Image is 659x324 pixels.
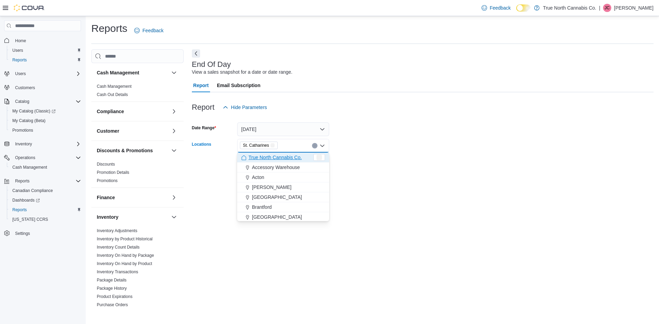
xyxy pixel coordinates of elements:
[97,92,128,97] a: Cash Out Details
[10,187,56,195] a: Canadian Compliance
[237,122,329,136] button: [DATE]
[543,4,596,12] p: True North Cannabis Co.
[170,146,178,155] button: Discounts & Promotions
[131,24,166,37] a: Feedback
[7,215,84,224] button: [US_STATE] CCRS
[10,206,30,214] a: Reports
[91,22,127,35] h1: Reports
[12,84,38,92] a: Customers
[7,163,84,172] button: Cash Management
[10,46,81,55] span: Users
[243,142,269,149] span: St. Catharines
[1,69,84,79] button: Users
[237,182,329,192] button: [PERSON_NAME]
[97,236,153,242] span: Inventory by Product Historical
[10,215,51,224] a: [US_STATE] CCRS
[15,99,29,104] span: Catalog
[97,170,129,175] a: Promotion Details
[7,195,84,205] a: Dashboards
[237,153,329,163] button: True North Cannabis Co.
[97,214,118,220] h3: Inventory
[97,261,152,266] span: Inventory On Hand by Product
[4,33,81,256] nav: Complex example
[237,212,329,222] button: [GEOGRAPHIC_DATA]
[12,97,81,106] span: Catalog
[252,204,272,211] span: Brantford
[15,155,35,160] span: Operations
[192,125,216,131] label: Date Range
[10,107,58,115] a: My Catalog (Classic)
[312,143,317,148] button: Clear input
[97,245,140,250] a: Inventory Count Details
[1,83,84,93] button: Customers
[97,128,119,134] h3: Customer
[170,213,178,221] button: Inventory
[7,186,84,195] button: Canadian Compliance
[217,79,261,92] span: Email Subscription
[10,215,81,224] span: Washington CCRS
[12,229,33,238] a: Settings
[170,107,178,116] button: Compliance
[1,153,84,163] button: Operations
[97,178,118,183] span: Promotions
[12,177,81,185] span: Reports
[516,4,531,12] input: Dark Mode
[1,97,84,106] button: Catalog
[97,277,127,283] span: Package Details
[12,207,27,213] span: Reports
[1,228,84,238] button: Settings
[170,127,178,135] button: Customer
[97,302,128,307] a: Purchase Orders
[10,163,81,171] span: Cash Management
[12,154,81,162] span: Operations
[97,302,128,308] span: Purchase Orders
[97,261,152,266] a: Inventory On Hand by Product
[97,253,154,258] span: Inventory On Hand by Package
[10,187,81,195] span: Canadian Compliance
[237,163,329,172] button: Accessory Warehouse
[12,48,23,53] span: Users
[97,162,115,167] a: Discounts
[7,205,84,215] button: Reports
[490,4,511,11] span: Feedback
[10,126,36,134] a: Promotions
[10,56,81,64] span: Reports
[10,46,26,55] a: Users
[91,82,184,101] div: Cash Management
[12,140,35,148] button: Inventory
[97,147,153,154] h3: Discounts & Promotions
[12,108,56,114] span: My Catalog (Classic)
[10,196,43,204] a: Dashboards
[97,108,124,115] h3: Compliance
[7,116,84,125] button: My Catalog (Beta)
[479,1,513,15] a: Feedback
[15,178,30,184] span: Reports
[12,197,40,203] span: Dashboards
[12,140,81,148] span: Inventory
[252,174,264,181] span: Acton
[97,278,127,283] a: Package Details
[12,128,33,133] span: Promotions
[97,194,169,201] button: Finance
[252,164,300,171] span: Accessory Warehouse
[12,177,32,185] button: Reports
[12,118,46,123] span: My Catalog (Beta)
[614,4,654,12] p: [PERSON_NAME]
[97,69,169,76] button: Cash Management
[14,4,45,11] img: Cova
[97,294,132,299] a: Product Expirations
[10,107,81,115] span: My Catalog (Classic)
[252,184,291,191] span: [PERSON_NAME]
[7,125,84,135] button: Promotions
[12,83,81,92] span: Customers
[97,147,169,154] button: Discounts & Promotions
[97,228,137,233] span: Inventory Adjustments
[192,103,215,111] h3: Report
[12,70,81,78] span: Users
[237,192,329,202] button: [GEOGRAPHIC_DATA]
